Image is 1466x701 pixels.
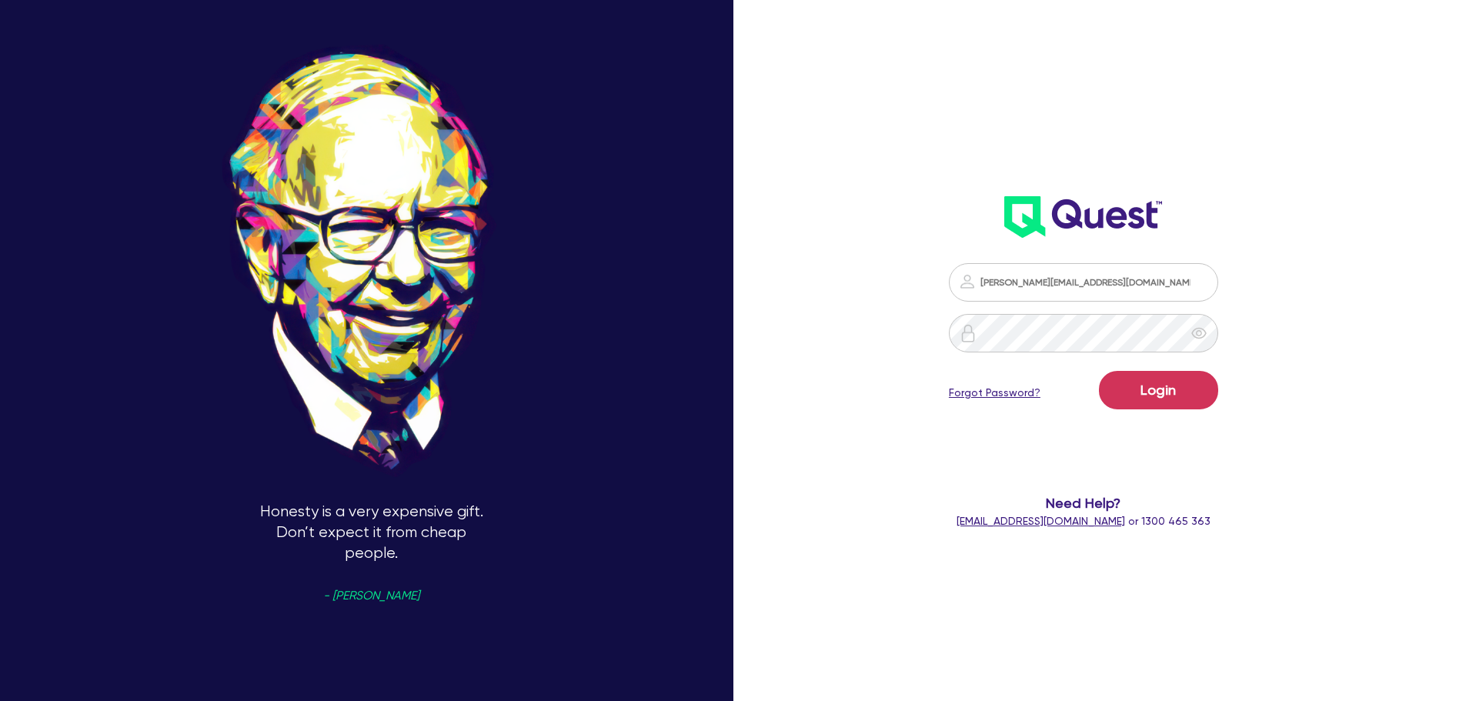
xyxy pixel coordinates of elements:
button: Login [1099,371,1218,409]
input: Email address [949,263,1218,302]
img: icon-password [959,324,977,342]
img: wH2k97JdezQIQAAAABJRU5ErkJggg== [1004,196,1162,238]
span: Need Help? [887,492,1281,513]
img: icon-password [958,272,977,291]
a: [EMAIL_ADDRESS][DOMAIN_NAME] [957,515,1125,527]
span: or 1300 465 363 [957,515,1211,527]
a: Forgot Password? [949,385,1040,401]
span: - [PERSON_NAME] [323,590,419,602]
span: eye [1191,325,1207,341]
